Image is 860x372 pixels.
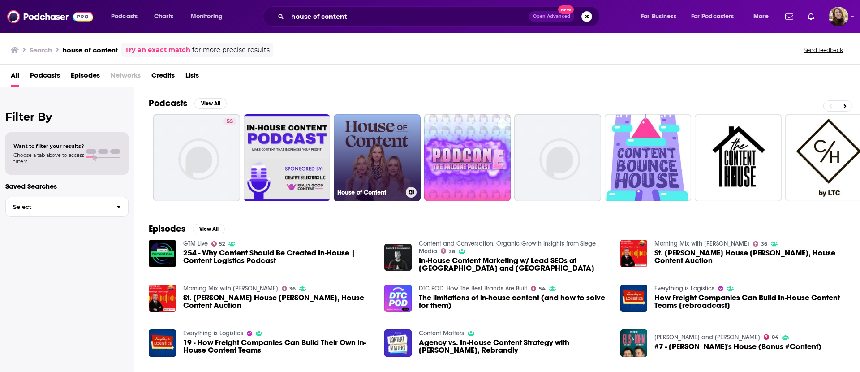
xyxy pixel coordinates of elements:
a: Agency vs. In-House Content Strategy with Stephanie Yoder, Rebrandly [419,339,610,354]
a: Show notifications dropdown [782,9,797,24]
h3: Search [30,46,52,54]
a: Everything is Logistics [183,329,243,337]
a: GTM Live [183,240,208,247]
span: 53 [227,117,233,126]
span: St. [PERSON_NAME] House [PERSON_NAME], House Content Auction [654,249,845,264]
h2: Podcasts [149,98,187,109]
img: Podchaser - Follow, Share and Rate Podcasts [7,8,93,25]
a: Try an exact match [125,45,190,55]
a: 52 [211,241,225,247]
a: House of Content [334,114,421,201]
a: 254 - Why Content Should Be Created In-House | Content Logistics Podcast [183,249,374,264]
a: 84 [764,334,778,340]
span: 52 [219,242,225,246]
span: Monitoring [191,10,223,23]
p: Saved Searches [5,182,129,190]
span: In-House Content Marketing w/ Lead SEOs at [GEOGRAPHIC_DATA] and [GEOGRAPHIC_DATA] [419,257,610,272]
button: open menu [685,9,747,24]
button: Show profile menu [829,7,848,26]
a: #7 - John's House (Bonus #Content) [654,343,821,350]
span: St. [PERSON_NAME] House [PERSON_NAME], House Content Auction [183,294,374,309]
button: open menu [635,9,688,24]
a: All [11,68,19,87]
span: 36 [289,287,296,291]
span: Networks [111,68,141,87]
span: Credits [151,68,175,87]
span: Agency vs. In-House Content Strategy with [PERSON_NAME], Rebrandly [419,339,610,354]
a: 53 [153,114,240,201]
img: Agency vs. In-House Content Strategy with Stephanie Yoder, Rebrandly [384,329,412,357]
button: Open AdvancedNew [529,11,574,22]
a: 36 [753,241,767,247]
a: The limitations of in-house content (and how to solve for them) [419,294,610,309]
button: Select [5,197,129,217]
img: #7 - John's House (Bonus #Content) [620,329,648,357]
img: The limitations of in-house content (and how to solve for them) [384,285,412,312]
a: St. Austin's House Gorey, House Content Auction [654,249,845,264]
span: Open Advanced [533,14,570,19]
button: View All [194,98,227,109]
a: Podcasts [30,68,60,87]
a: In-House Content Marketing w/ Lead SEOs at Uber and Moz [419,257,610,272]
a: 36 [282,286,296,291]
img: St. Austin's House Gorey, House Content Auction [620,240,648,267]
span: for more precise results [192,45,270,55]
h3: House of Content [337,189,402,196]
span: 84 [772,335,778,339]
a: Morning Mix with Alan Corcoran [183,285,278,292]
div: Search podcasts, credits, & more... [271,6,608,27]
button: open menu [105,9,149,24]
a: Everything is Logistics [654,285,714,292]
span: For Podcasters [691,10,734,23]
a: 53 [223,118,236,125]
h2: Episodes [149,223,185,234]
span: #7 - [PERSON_NAME]'s House (Bonus #Content) [654,343,821,350]
span: New [558,5,574,14]
a: Content Matters [419,329,464,337]
input: Search podcasts, credits, & more... [288,9,529,24]
a: Content and Conversation: Organic Growth Insights from Siege Media [419,240,596,255]
button: open menu [185,9,234,24]
img: 19 - How Freight Companies Can Build Their Own In-House Content Teams [149,329,176,357]
a: Morning Mix with Alan Corcoran [654,240,749,247]
img: How Freight Companies Can Build In-House Content Teams [rebroadcast] [620,285,648,312]
span: Lists [185,68,199,87]
a: Episodes [71,68,100,87]
span: 54 [539,287,546,291]
h3: house of content [63,46,118,54]
a: How Freight Companies Can Build In-House Content Teams [rebroadcast] [654,294,845,309]
a: 54 [531,286,546,291]
span: More [753,10,769,23]
span: Select [6,204,109,210]
span: 19 - How Freight Companies Can Build Their Own In-House Content Teams [183,339,374,354]
a: Show notifications dropdown [804,9,818,24]
span: 36 [449,250,455,254]
a: Elis James and John Robins [654,333,760,341]
a: DTC POD: How The Best Brands Are Built [419,285,527,292]
a: St. Austin's House Gorey, House Content Auction [183,294,374,309]
button: open menu [747,9,780,24]
span: 36 [761,242,767,246]
a: 36 [441,248,455,254]
img: 254 - Why Content Should Be Created In-House | Content Logistics Podcast [149,240,176,267]
a: PodcastsView All [149,98,227,109]
span: For Business [641,10,676,23]
h2: Filter By [5,110,129,123]
img: St. Austin's House Gorey, House Content Auction [149,285,176,312]
img: In-House Content Marketing w/ Lead SEOs at Uber and Moz [384,244,412,271]
a: Charts [148,9,179,24]
span: Choose a tab above to access filters. [13,152,84,164]
img: User Profile [829,7,848,26]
